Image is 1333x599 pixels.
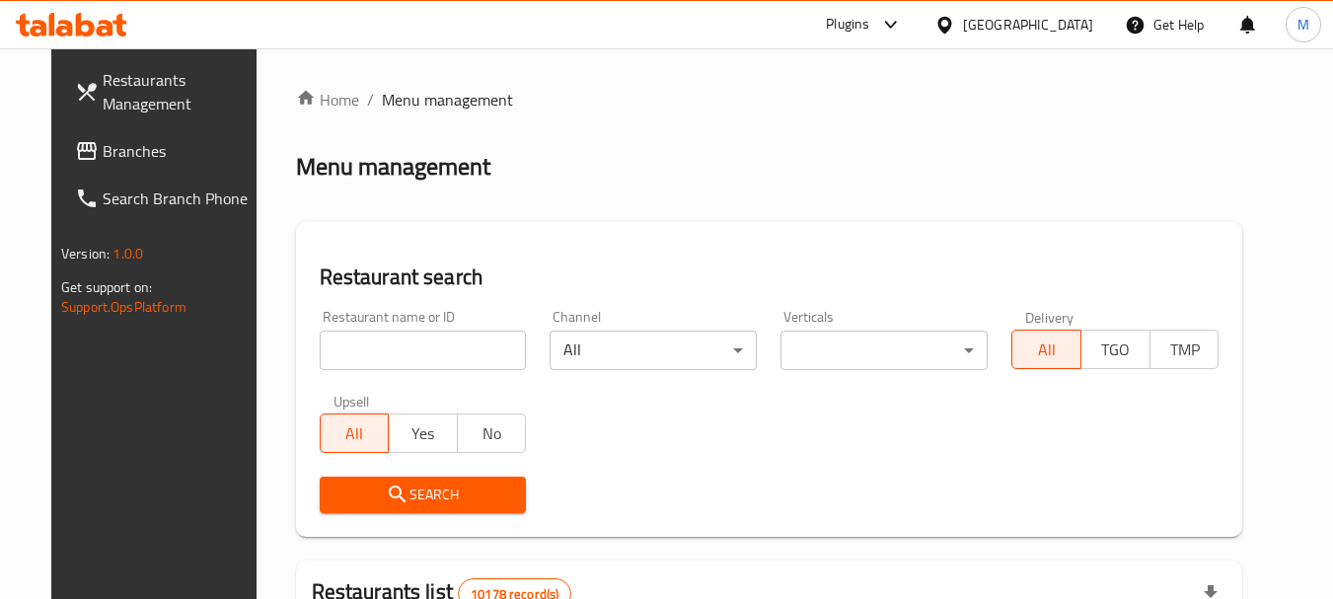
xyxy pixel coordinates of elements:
[1158,336,1212,364] span: TMP
[1020,336,1074,364] span: All
[320,262,1220,292] h2: Restaurant search
[1025,310,1074,324] label: Delivery
[1297,14,1309,36] span: M
[1149,330,1220,369] button: TMP
[367,88,374,112] li: /
[382,88,513,112] span: Menu management
[1089,336,1143,364] span: TGO
[329,419,382,448] span: All
[1011,330,1081,369] button: All
[550,331,757,370] div: All
[59,127,274,175] a: Branches
[59,56,274,127] a: Restaurants Management
[397,419,450,448] span: Yes
[388,413,458,453] button: Yes
[112,241,143,266] span: 1.0.0
[1080,330,1150,369] button: TGO
[296,151,490,183] h2: Menu management
[320,331,527,370] input: Search for restaurant name or ID..
[61,294,186,320] a: Support.OpsPlatform
[457,413,527,453] button: No
[333,394,370,408] label: Upsell
[296,88,359,112] a: Home
[61,274,152,300] span: Get support on:
[61,241,110,266] span: Version:
[780,331,988,370] div: ​
[963,14,1093,36] div: [GEOGRAPHIC_DATA]
[103,187,259,210] span: Search Branch Phone
[103,139,259,163] span: Branches
[296,88,1243,112] nav: breadcrumb
[826,13,869,37] div: Plugins
[335,483,511,507] span: Search
[103,68,259,115] span: Restaurants Management
[320,413,390,453] button: All
[466,419,519,448] span: No
[320,477,527,513] button: Search
[59,175,274,222] a: Search Branch Phone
